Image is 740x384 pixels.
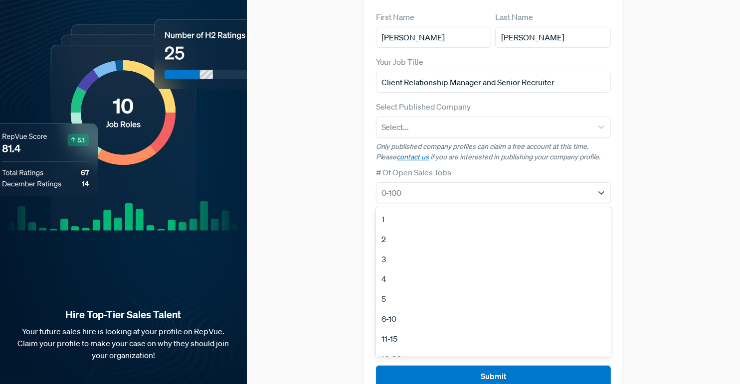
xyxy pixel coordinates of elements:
label: # Of Open Sales Jobs [376,166,452,178]
input: Title [376,72,611,93]
div: 3 [376,249,611,269]
p: Only published company profiles can claim a free account at this time. Please if you are interest... [376,141,611,162]
p: Your future sales hire is looking at your profile on RepVue. Claim your profile to make your case... [16,325,231,361]
label: Your Job Title [376,56,424,68]
div: 6-10 [376,309,611,329]
div: 11-15 [376,329,611,349]
a: contact us [397,152,429,161]
input: Last Name [495,27,611,48]
div: 5 [376,289,611,309]
label: Last Name [495,11,533,23]
div: 16-20 [376,349,611,369]
div: 4 [376,269,611,289]
input: First Name [376,27,492,48]
label: Select Published Company [376,101,471,113]
label: First Name [376,11,415,23]
div: 2 [376,229,611,249]
div: 1 [376,209,611,229]
strong: Hire Top-Tier Sales Talent [16,308,231,321]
